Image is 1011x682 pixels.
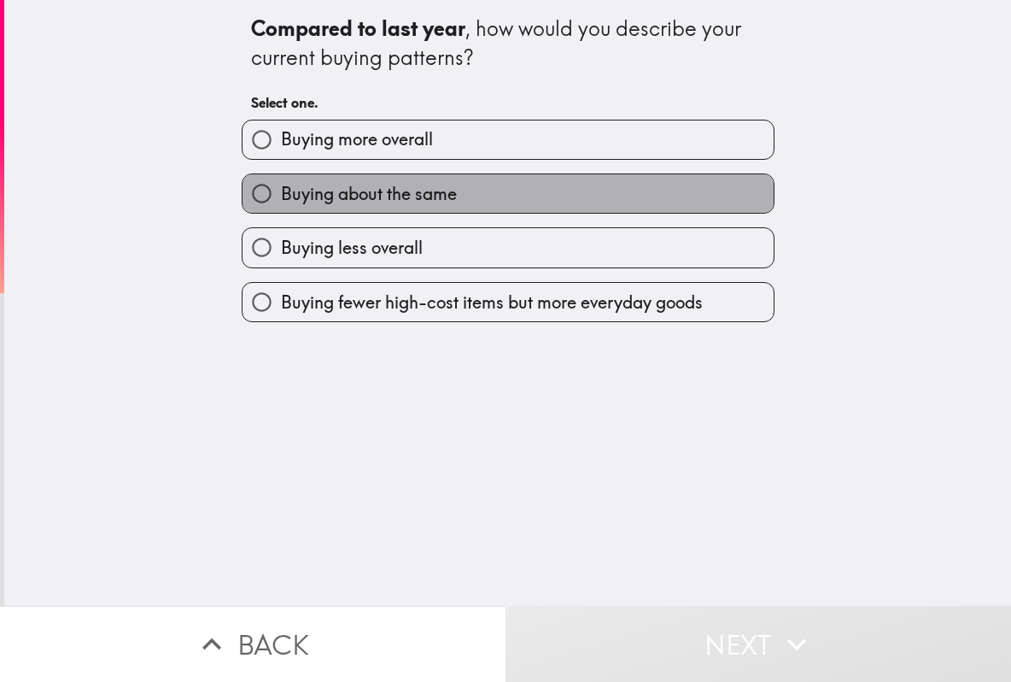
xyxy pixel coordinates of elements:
span: Buying more overall [281,127,433,151]
button: Buying less overall [243,228,774,267]
span: Buying about the same [281,182,457,206]
span: Buying less overall [281,236,423,260]
span: Buying fewer high-cost items but more everyday goods [281,291,703,315]
h6: Select one. [251,93,765,112]
b: Compared to last year [251,15,465,41]
div: , how would you describe your current buying patterns? [251,15,765,72]
button: Next [505,606,1011,682]
button: Buying about the same [243,174,774,213]
button: Buying more overall [243,121,774,159]
button: Buying fewer high-cost items but more everyday goods [243,283,774,321]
